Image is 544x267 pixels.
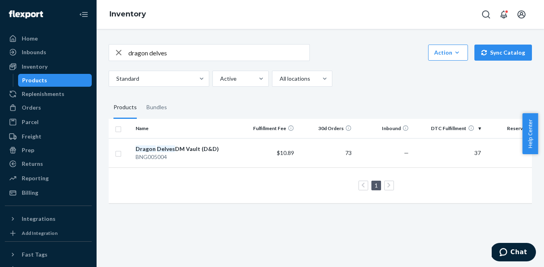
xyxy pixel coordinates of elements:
[22,215,56,223] div: Integrations
[22,132,41,141] div: Freight
[434,49,462,57] div: Action
[115,75,116,83] input: Standard
[5,248,92,261] button: Fast Tags
[146,96,167,119] div: Bundles
[522,113,538,154] button: Help Center
[22,76,47,84] div: Products
[22,104,41,112] div: Orders
[22,118,39,126] div: Parcel
[496,6,512,22] button: Open notifications
[9,10,43,18] img: Flexport logo
[18,74,92,87] a: Products
[22,174,49,182] div: Reporting
[136,145,237,153] div: DM Vault (D&D)
[22,35,38,43] div: Home
[136,145,156,152] em: Dragon
[412,138,484,167] td: 37
[113,96,137,119] div: Products
[5,144,92,157] a: Prep
[136,153,237,161] div: BNG005004
[297,119,355,138] th: 30d Orders
[404,149,409,156] span: —
[355,119,412,138] th: Inbound
[5,116,92,128] a: Parcel
[22,48,46,56] div: Inbounds
[22,146,34,154] div: Prep
[5,228,92,238] a: Add Integration
[22,189,38,197] div: Billing
[22,230,58,236] div: Add Integration
[103,3,152,26] ol: breadcrumbs
[5,172,92,185] a: Reporting
[5,46,92,59] a: Inbounds
[219,75,220,83] input: Active
[428,45,468,61] button: Action
[22,63,47,71] div: Inventory
[132,119,240,138] th: Name
[240,119,298,138] th: Fulfillment Fee
[5,60,92,73] a: Inventory
[22,251,47,259] div: Fast Tags
[277,149,294,156] span: $10.89
[5,130,92,143] a: Freight
[297,138,355,167] td: 73
[478,6,494,22] button: Open Search Box
[373,182,379,189] a: Page 1 is your current page
[5,101,92,114] a: Orders
[513,6,530,22] button: Open account menu
[22,90,64,98] div: Replenishments
[5,186,92,199] a: Billing
[22,160,43,168] div: Returns
[76,6,92,22] button: Close Navigation
[5,32,92,45] a: Home
[474,45,532,61] button: Sync Catalog
[5,88,92,100] a: Replenishments
[109,10,146,18] a: Inventory
[157,145,175,152] em: Delves
[412,119,484,138] th: DTC Fulfillment
[5,212,92,225] button: Integrations
[128,45,309,61] input: Search inventory by name or sku
[492,243,536,263] iframe: Opens a widget where you can chat to one of our agents
[5,157,92,170] a: Returns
